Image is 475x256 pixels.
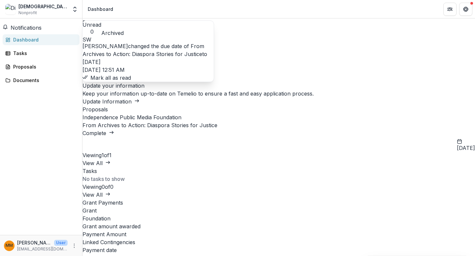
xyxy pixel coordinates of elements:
[6,243,13,248] div: Monica Montgomery
[82,238,475,246] div: Linked Contingencies
[82,230,475,238] div: Payment Amount
[82,246,475,254] div: Payment date
[13,50,74,57] div: Tasks
[82,160,111,166] a: View All
[82,58,475,66] h3: No upcoming report
[17,239,51,246] p: [PERSON_NAME]
[82,183,475,191] p: Viewing 0 of 0
[82,191,111,198] a: View All
[70,3,79,16] button: Open entity switcher
[82,207,475,214] div: Grant
[82,222,475,230] div: Grant amount awarded
[82,214,475,222] div: Foundation
[82,18,475,26] h1: Dashboard
[5,4,16,14] img: DiosporaDNA Story Center
[82,175,475,183] p: No tasks to show
[54,240,68,246] p: User
[13,77,74,84] div: Documents
[82,130,114,136] a: Complete
[82,66,214,74] p: [DATE] 12:51 AM
[3,75,79,86] a: Documents
[11,24,42,31] span: Notifications
[82,29,101,35] span: 0
[82,122,217,128] a: From Archives to Action: Diaspora Stories for Justice
[82,151,475,159] p: Viewing 1 of 1
[82,90,475,98] h3: Keep your information up-to-date on Temelio to ensure a fast and easy application process.
[82,42,214,66] p: changed the due date of to [DATE]
[18,3,68,10] div: [DEMOGRAPHIC_DATA] Story Center
[82,98,140,105] a: Update Information
[82,34,475,42] h3: $0
[13,36,74,43] div: Dashboard
[3,24,42,32] button: Notifications
[457,145,475,151] span: [DATE]
[82,21,101,35] button: Unread
[82,82,475,90] h2: Update your information
[82,74,131,82] button: Mark all as read
[82,66,475,74] p: Upcoming reports will appear here.
[88,6,113,13] div: Dashboard
[3,34,79,45] a: Dashboard
[85,4,116,14] nav: breadcrumb
[82,37,214,42] div: Sherella Williams
[101,29,124,37] button: Archived
[82,105,475,113] h2: Proposals
[3,48,79,59] a: Tasks
[82,26,475,34] h2: Total Awarded
[82,50,475,58] h2: Next Report
[18,10,37,16] span: Nonprofit
[13,63,74,70] div: Proposals
[82,113,475,121] p: Independence Public Media Foundation
[459,3,472,16] button: Get Help
[82,199,475,207] h2: Grant Payments
[443,3,457,16] button: Partners
[3,61,79,72] a: Proposals
[70,242,78,250] button: More
[17,246,68,252] p: [EMAIL_ADDRESS][DOMAIN_NAME]
[82,167,475,175] h2: Tasks
[82,43,128,49] span: [PERSON_NAME]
